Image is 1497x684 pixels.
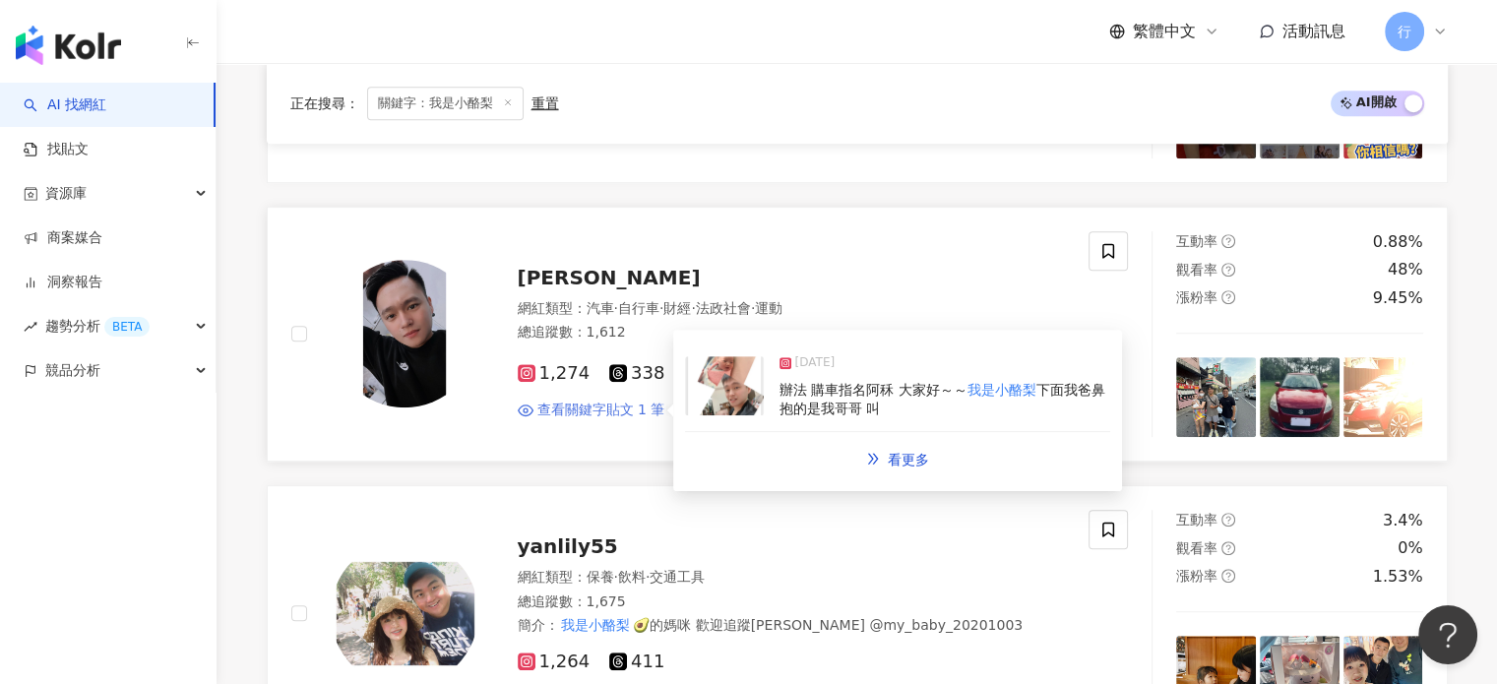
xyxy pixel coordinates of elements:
span: 運動 [755,300,782,316]
span: double-right [866,452,880,466]
iframe: Help Scout Beacon - Open [1418,605,1477,664]
span: 活動訊息 [1282,22,1345,40]
div: 總追蹤數 ： 1,675 [518,592,1066,612]
span: 查看關鍵字貼文 1 筆 [537,401,665,420]
span: 飲料 [618,569,646,585]
a: 商案媒合 [24,228,102,248]
span: question-circle [1221,569,1235,583]
span: 觀看率 [1176,262,1217,278]
div: 48% [1388,259,1423,280]
span: 趨勢分析 [45,304,150,348]
span: [PERSON_NAME] [518,266,701,289]
span: · [614,300,618,316]
span: 保養 [587,569,614,585]
div: 3.4% [1383,510,1423,531]
span: · [751,300,755,316]
span: 1,264 [518,652,591,672]
span: 正在搜尋 ： [290,95,359,111]
a: double-right看更多 [845,440,950,479]
span: question-circle [1221,290,1235,304]
a: KOL Avatar[PERSON_NAME]網紅類型：汽車·自行車·財經·法政社會·運動總追蹤數：1,6121,274338查看關鍵字貼文 1 筆post-image[DATE]辦法 購車指名... [267,207,1448,462]
div: 網紅類型 ： [518,299,1066,319]
div: 網紅類型 ： [518,568,1066,588]
span: question-circle [1221,541,1235,555]
a: 找貼文 [24,140,89,159]
div: BETA [104,317,150,337]
div: 重置 [531,95,559,111]
div: 總追蹤數 ： 1,612 [518,323,1066,342]
a: 查看關鍵字貼文 1 筆 [518,401,665,420]
span: 財經 [663,300,691,316]
span: 關鍵字：我是小酪梨 [367,87,524,120]
img: post-image [685,356,764,415]
span: 411 [609,652,664,672]
span: · [659,300,663,316]
div: 9.45% [1373,287,1423,309]
img: post-image [1343,357,1423,437]
span: 法政社會 [696,300,751,316]
a: searchAI 找網紅 [24,95,106,115]
span: · [691,300,695,316]
span: question-circle [1221,513,1235,527]
span: 🥑的媽咪 歡迎追蹤[PERSON_NAME] @my_baby_20201003 [633,617,1023,633]
img: logo [16,26,121,65]
span: 簡介 ： [518,614,1024,636]
div: 0% [1398,537,1422,559]
span: 漲粉率 [1176,568,1217,584]
span: 自行車 [618,300,659,316]
span: 338 [609,363,664,384]
span: · [646,569,650,585]
span: 繁體中文 [1133,21,1196,42]
span: [DATE] [795,353,836,373]
span: 互動率 [1176,233,1217,249]
img: post-image [1176,357,1256,437]
span: 1,274 [518,363,591,384]
span: · [614,569,618,585]
mark: 我是小酪梨 [559,614,634,636]
div: 0.88% [1373,231,1423,253]
span: 漲粉率 [1176,289,1217,305]
span: 資源庫 [45,171,87,216]
mark: 我是小酪梨 [967,382,1035,398]
span: rise [24,320,37,334]
img: post-image [1260,357,1340,437]
span: question-circle [1221,263,1235,277]
span: question-circle [1221,234,1235,248]
span: 競品分析 [45,348,100,393]
a: 洞察報告 [24,273,102,292]
span: 行 [1398,21,1411,42]
span: 汽車 [587,300,614,316]
span: 辦法 購車指名阿秝 大家好～～ [780,382,967,398]
span: 交通工具 [650,569,705,585]
div: 1.53% [1373,566,1423,588]
span: 看更多 [888,452,929,467]
span: 觀看率 [1176,540,1217,556]
span: 互動率 [1176,512,1217,528]
span: yanlily55 [518,534,618,558]
img: KOL Avatar [331,260,478,407]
